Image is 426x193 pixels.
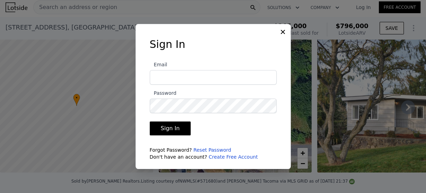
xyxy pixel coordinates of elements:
input: Email [150,70,277,85]
a: Create Free Account [209,154,258,160]
span: Password [150,90,176,96]
h3: Sign In [150,38,277,51]
span: Email [150,62,167,67]
div: Forgot Password? Don't have an account? [150,146,277,160]
a: Reset Password [193,147,231,153]
button: Sign In [150,121,191,135]
input: Password [150,99,277,113]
